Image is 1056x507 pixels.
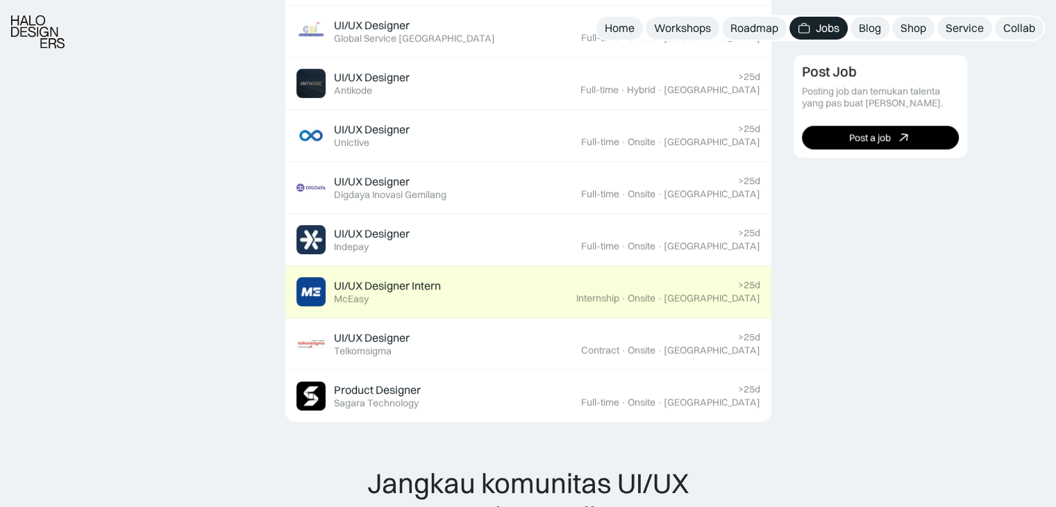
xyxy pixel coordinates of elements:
[581,344,619,356] div: Contract
[334,345,392,357] div: Telkomsigma
[580,84,619,96] div: Full-time
[628,136,655,148] div: Onsite
[654,21,711,35] div: Workshops
[664,188,760,200] div: [GEOGRAPHIC_DATA]
[657,32,662,44] div: ·
[850,17,889,40] a: Blog
[738,331,760,343] div: >25d
[334,293,369,305] div: McEasy
[946,21,984,35] div: Service
[285,266,771,318] a: Job ImageUI/UX Designer InternMcEasy>25dInternship·Onsite·[GEOGRAPHIC_DATA]
[802,126,959,150] a: Post a job
[285,110,771,162] a: Job ImageUI/UX DesignerUnictive>25dFull-time·Onsite·[GEOGRAPHIC_DATA]
[664,84,760,96] div: [GEOGRAPHIC_DATA]
[334,226,410,241] div: UI/UX Designer
[581,136,619,148] div: Full-time
[334,137,369,149] div: Unictive
[334,383,421,397] div: Product Designer
[334,189,446,201] div: Digdaya Inovasi Gemilang
[738,227,760,239] div: >25d
[664,397,760,408] div: [GEOGRAPHIC_DATA]
[657,240,662,252] div: ·
[296,69,326,98] img: Job Image
[334,174,410,189] div: UI/UX Designer
[621,240,626,252] div: ·
[657,84,662,96] div: ·
[296,121,326,150] img: Job Image
[657,292,662,304] div: ·
[334,70,410,85] div: UI/UX Designer
[937,17,992,40] a: Service
[900,21,926,35] div: Shop
[581,397,619,408] div: Full-time
[621,344,626,356] div: ·
[285,58,771,110] a: Job ImageUI/UX DesignerAntikode>25dFull-time·Hybrid·[GEOGRAPHIC_DATA]
[334,279,441,293] div: UI/UX Designer Intern
[621,136,626,148] div: ·
[296,173,326,202] img: Job Image
[738,123,760,135] div: >25d
[892,17,935,40] a: Shop
[995,17,1044,40] a: Collab
[334,122,410,137] div: UI/UX Designer
[296,225,326,254] img: Job Image
[628,32,655,44] div: Onsite
[816,21,839,35] div: Jobs
[285,370,771,422] a: Job ImageProduct DesignerSagara Technology>25dFull-time·Onsite·[GEOGRAPHIC_DATA]
[621,32,626,44] div: ·
[657,344,662,356] div: ·
[738,175,760,187] div: >25d
[285,214,771,266] a: Job ImageUI/UX DesignerIndepay>25dFull-time·Onsite·[GEOGRAPHIC_DATA]
[334,33,495,44] div: Global Service [GEOGRAPHIC_DATA]
[802,86,959,110] div: Posting job dan temukan talenta yang pas buat [PERSON_NAME].
[296,329,326,358] img: Job Image
[620,84,626,96] div: ·
[789,17,848,40] a: Jobs
[646,17,719,40] a: Workshops
[738,279,760,291] div: >25d
[657,136,662,148] div: ·
[849,132,891,144] div: Post a job
[657,397,662,408] div: ·
[664,136,760,148] div: [GEOGRAPHIC_DATA]
[285,318,771,370] a: Job ImageUI/UX DesignerTelkomsigma>25dContract·Onsite·[GEOGRAPHIC_DATA]
[296,381,326,410] img: Job Image
[605,21,635,35] div: Home
[581,188,619,200] div: Full-time
[581,32,619,44] div: Full-time
[628,240,655,252] div: Onsite
[628,188,655,200] div: Onsite
[664,292,760,304] div: [GEOGRAPHIC_DATA]
[1003,21,1035,35] div: Collab
[664,344,760,356] div: [GEOGRAPHIC_DATA]
[802,64,857,81] div: Post Job
[664,32,760,44] div: [GEOGRAPHIC_DATA]
[730,21,778,35] div: Roadmap
[627,84,655,96] div: Hybrid
[722,17,787,40] a: Roadmap
[628,292,655,304] div: Onsite
[334,85,372,97] div: Antikode
[296,17,326,46] img: Job Image
[621,292,626,304] div: ·
[628,397,655,408] div: Onsite
[285,6,771,58] a: Job ImageUI/UX DesignerGlobal Service [GEOGRAPHIC_DATA]>25dFull-time·Onsite·[GEOGRAPHIC_DATA]
[576,292,619,304] div: Internship
[738,383,760,395] div: >25d
[334,241,369,253] div: Indepay
[334,331,410,345] div: UI/UX Designer
[581,240,619,252] div: Full-time
[657,188,662,200] div: ·
[664,240,760,252] div: [GEOGRAPHIC_DATA]
[628,344,655,356] div: Onsite
[334,397,419,409] div: Sagara Technology
[738,71,760,83] div: >25d
[621,397,626,408] div: ·
[334,18,410,33] div: UI/UX Designer
[296,277,326,306] img: Job Image
[621,188,626,200] div: ·
[596,17,643,40] a: Home
[285,162,771,214] a: Job ImageUI/UX DesignerDigdaya Inovasi Gemilang>25dFull-time·Onsite·[GEOGRAPHIC_DATA]
[859,21,881,35] div: Blog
